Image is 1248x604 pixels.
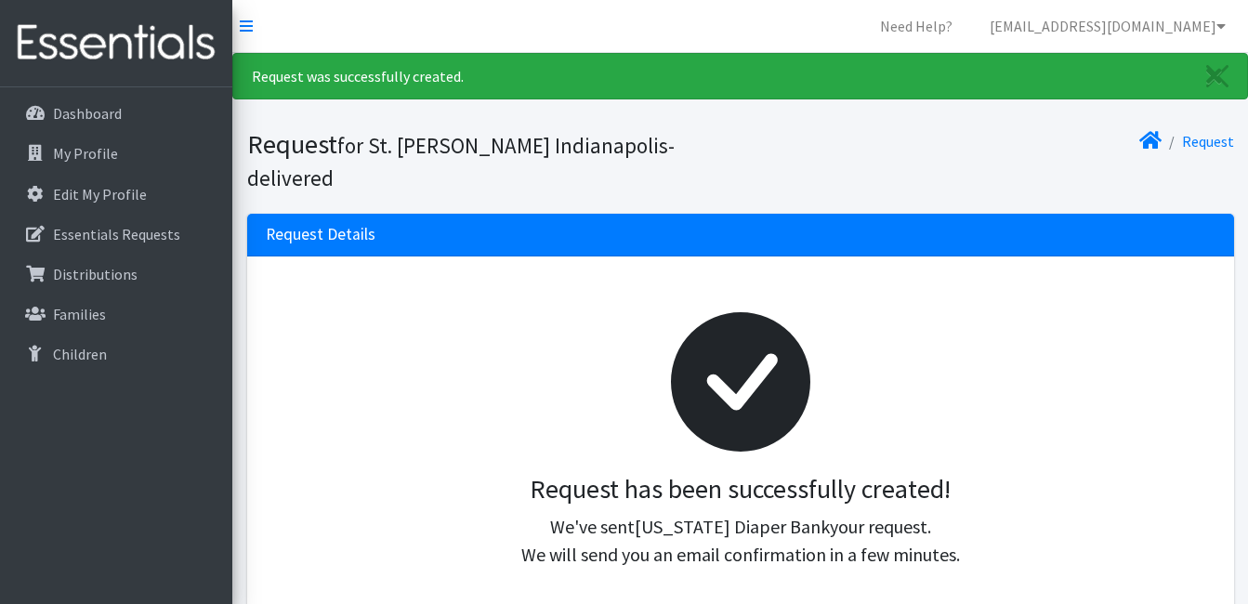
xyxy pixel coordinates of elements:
div: Request was successfully created. [232,53,1248,99]
p: My Profile [53,144,118,163]
a: My Profile [7,135,225,172]
span: [US_STATE] Diaper Bank [635,515,830,538]
p: Children [53,345,107,363]
p: Dashboard [53,104,122,123]
a: Request [1182,132,1234,151]
a: Close [1188,54,1247,98]
h1: Request [247,128,734,192]
p: Essentials Requests [53,225,180,243]
small: for St. [PERSON_NAME] Indianapolis-delivered [247,132,675,191]
p: We've sent your request. We will send you an email confirmation in a few minutes. [281,513,1201,569]
a: Children [7,335,225,373]
a: Distributions [7,256,225,293]
a: Families [7,295,225,333]
a: Dashboard [7,95,225,132]
img: HumanEssentials [7,12,225,74]
a: Need Help? [865,7,967,45]
a: Essentials Requests [7,216,225,253]
h3: Request Details [266,225,375,244]
h3: Request has been successfully created! [281,474,1201,506]
p: Families [53,305,106,323]
p: Distributions [53,265,138,283]
p: Edit My Profile [53,185,147,204]
a: [EMAIL_ADDRESS][DOMAIN_NAME] [975,7,1241,45]
a: Edit My Profile [7,176,225,213]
